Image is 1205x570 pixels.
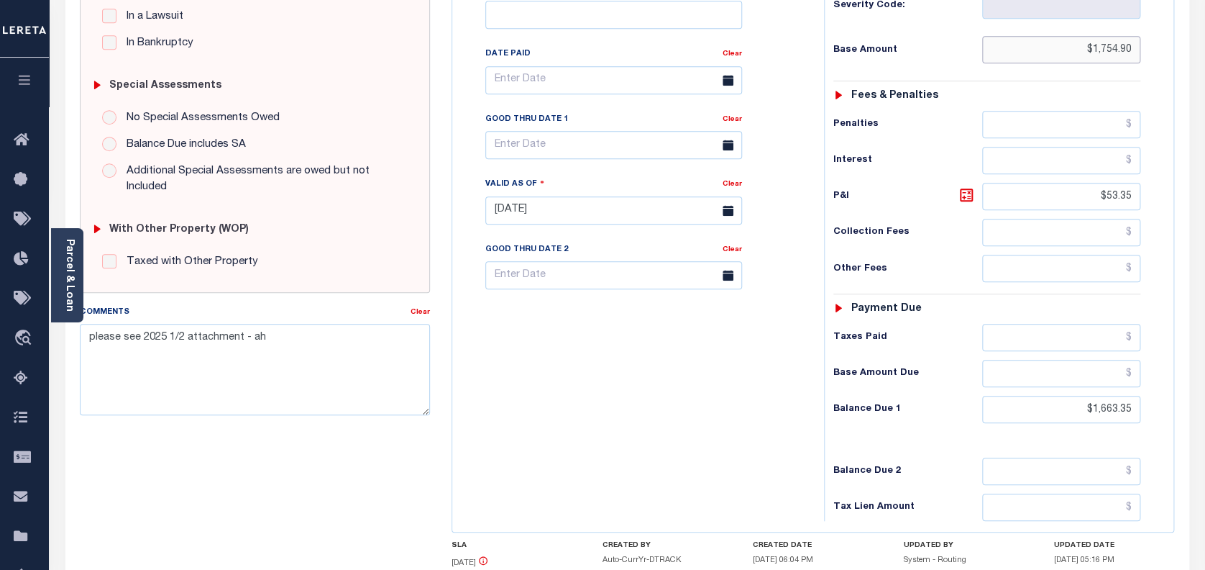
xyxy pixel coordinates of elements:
[833,45,982,56] h6: Base Amount
[833,155,982,166] h6: Interest
[982,396,1141,423] input: $
[833,332,982,343] h6: Taxes Paid
[833,502,982,513] h6: Tax Lien Amount
[485,131,742,159] input: Enter Date
[833,466,982,477] h6: Balance Due 2
[982,360,1141,387] input: $
[903,541,1024,550] h4: UPDATED BY
[64,239,74,312] a: Parcel & Loan
[119,137,246,153] label: Balance Due includes SA
[982,494,1141,521] input: $
[851,303,921,315] h6: Payment due
[452,541,572,550] h4: SLA
[602,556,723,565] h5: Auto-CurrYr-DTRACK
[833,227,982,238] h6: Collection Fees
[485,114,568,126] label: Good Thru Date 1
[119,35,193,52] label: In Bankruptcy
[485,196,742,225] input: Enter Date
[119,110,280,127] label: No Special Assessments Owed
[452,559,476,567] span: [DATE]
[485,244,568,256] label: Good Thru Date 2
[411,309,430,316] a: Clear
[903,556,1024,565] h5: System - Routing
[723,246,742,253] a: Clear
[833,404,982,415] h6: Balance Due 1
[602,541,723,550] h4: CREATED BY
[982,458,1141,485] input: $
[485,48,531,60] label: Date Paid
[1054,541,1175,550] h4: UPDATED DATE
[485,177,544,191] label: Valid as Of
[982,147,1141,174] input: $
[982,255,1141,282] input: $
[119,163,408,196] label: Additional Special Assessments are owed but not Included
[723,181,742,188] a: Clear
[80,307,129,319] label: Comments
[14,330,37,348] i: travel_explore
[753,556,874,565] h5: [DATE] 06:04 PM
[833,368,982,379] h6: Base Amount Due
[833,119,982,130] h6: Penalties
[723,116,742,123] a: Clear
[753,541,874,550] h4: CREATED DATE
[851,90,938,102] h6: Fees & Penalties
[982,219,1141,246] input: $
[1054,556,1175,565] h5: [DATE] 05:16 PM
[109,224,249,236] h6: with Other Property (WOP)
[833,263,982,275] h6: Other Fees
[982,36,1141,63] input: $
[982,324,1141,351] input: $
[982,111,1141,138] input: $
[485,261,742,289] input: Enter Date
[109,80,221,92] h6: Special Assessments
[723,50,742,58] a: Clear
[119,9,183,25] label: In a Lawsuit
[485,66,742,94] input: Enter Date
[982,183,1141,210] input: $
[119,254,258,271] label: Taxed with Other Property
[833,186,982,207] h6: P&I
